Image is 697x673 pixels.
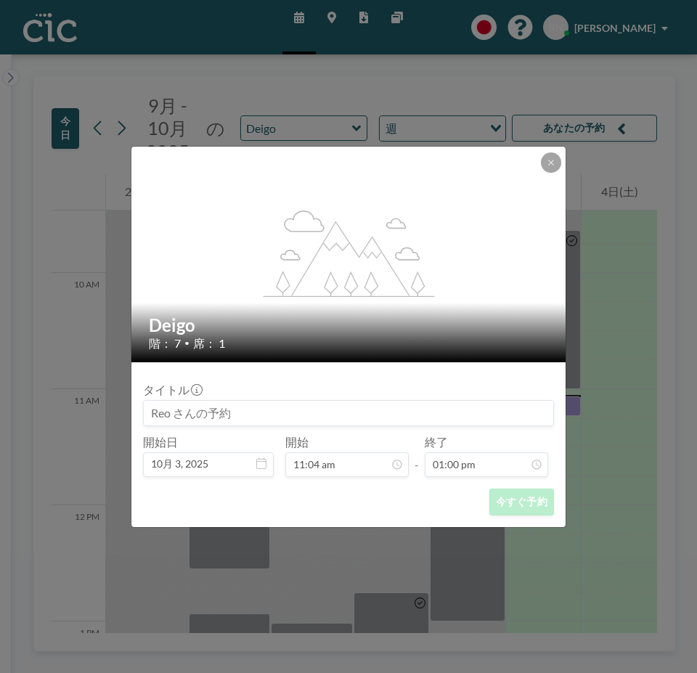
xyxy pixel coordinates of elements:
button: 今すぐ予約 [489,489,554,515]
span: • [184,338,189,348]
span: 階： 7 [149,336,181,351]
g: flex-grow: 1.2; [264,209,435,296]
label: 開始 [285,435,309,449]
h2: Deigo [149,314,550,336]
span: - [415,440,419,472]
label: 終了 [425,435,448,449]
label: 開始日 [143,435,178,449]
input: Reo さんの予約 [144,401,553,425]
label: タイトル [143,383,201,397]
span: 席： 1 [193,336,225,351]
